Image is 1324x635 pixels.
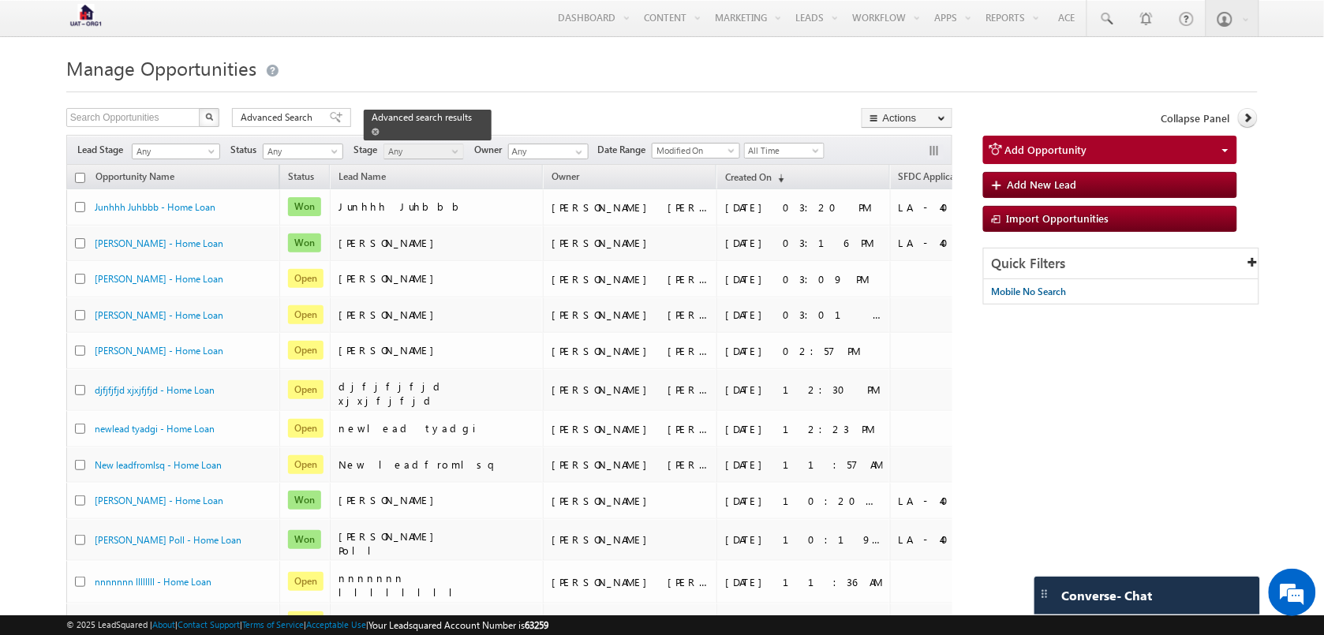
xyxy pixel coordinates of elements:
[77,143,129,157] span: Lead Stage
[384,144,459,159] span: Any
[552,308,709,322] div: [PERSON_NAME] [PERSON_NAME]
[132,144,220,159] a: Any
[95,170,174,182] span: Opportunity Name
[331,168,394,189] span: Lead Name
[725,171,772,183] span: Created On
[288,380,324,399] span: Open
[338,271,442,285] span: [PERSON_NAME]
[567,144,587,160] a: Show All Items
[652,143,740,159] a: Modified On
[725,458,883,472] div: [DATE] 11:57 AM
[288,341,324,360] span: Open
[1038,588,1051,600] img: carter-drag
[338,343,442,357] span: [PERSON_NAME]
[353,143,383,157] span: Stage
[288,269,324,288] span: Open
[288,572,324,591] span: Open
[725,422,883,436] div: [DATE] 12:23 PM
[772,172,784,185] span: (sorted descending)
[133,144,215,159] span: Any
[338,529,442,557] span: [PERSON_NAME] Poll
[717,168,792,189] a: Created On(sorted descending)
[75,173,85,183] input: Check all records
[725,614,883,628] div: [DATE] 03:22 PM
[552,200,709,215] div: [PERSON_NAME] [PERSON_NAME]
[66,55,256,80] span: Manage Opportunities
[552,422,709,436] div: [PERSON_NAME] [PERSON_NAME]
[288,197,321,216] span: Won
[552,575,709,589] div: [PERSON_NAME] [PERSON_NAME]
[899,532,1011,547] div: LA - 40462
[725,200,883,215] div: [DATE] 03:20 PM
[508,144,589,159] input: Type to Search
[230,143,263,157] span: Status
[725,272,883,286] div: [DATE] 03:09 PM
[1161,111,1230,125] span: Collapse Panel
[1007,211,1109,225] span: Import Opportunities
[66,4,106,32] img: Custom Logo
[862,108,952,128] button: Actions
[66,618,548,633] span: © 2025 LeadSquared | | | | |
[725,575,883,589] div: [DATE] 11:36 AM
[178,619,240,629] a: Contact Support
[95,534,241,546] a: [PERSON_NAME] Poll - Home Loan
[1004,143,1087,156] span: Add Opportunity
[264,144,338,159] span: Any
[95,345,223,357] a: [PERSON_NAME] - Home Loan
[95,459,222,471] a: New leadfromlsq - Home Loan
[338,493,442,506] span: [PERSON_NAME]
[899,170,1009,182] span: SFDC Application Number
[725,494,883,508] div: [DATE] 10:20 AM
[263,144,343,159] a: Any
[597,143,652,157] span: Date Range
[288,530,321,549] span: Won
[338,458,494,471] span: New leadfromlsq
[95,309,223,321] a: [PERSON_NAME] - Home Loan
[95,201,215,213] a: Junhhh Juhbbb - Home Loan
[552,614,709,628] div: [PERSON_NAME]
[992,286,1067,297] span: Mobile No Search
[744,143,825,159] a: All Time
[95,384,215,396] a: djfjfjfjd xjxjfjfjd - Home Loan
[280,168,322,189] a: Status
[725,236,883,250] div: [DATE] 03:16 PM
[338,571,465,599] span: nnnnnnn llllllll
[552,383,709,397] div: [PERSON_NAME] [PERSON_NAME]
[288,233,321,252] span: Won
[338,236,442,249] span: [PERSON_NAME]
[474,143,508,157] span: Owner
[205,113,213,121] img: Search
[745,144,820,158] span: All Time
[88,168,182,189] a: Opportunity Name
[338,200,467,213] span: Junhhh Juhbbb
[899,236,1011,250] div: LA - 40467
[95,237,223,249] a: [PERSON_NAME] - Home Loan
[288,305,324,324] span: Open
[368,619,548,631] span: Your Leadsquared Account Number is
[552,532,709,547] div: [PERSON_NAME]
[552,170,579,182] span: Owner
[372,111,472,123] span: Advanced search results
[891,168,1017,189] a: SFDC Application Number
[899,494,1011,508] div: LA - 40463
[725,532,883,547] div: [DATE] 10:19 AM
[725,308,883,322] div: [DATE] 03:01 PM
[725,383,883,397] div: [DATE] 12:30 PM
[288,419,324,438] span: Open
[383,144,464,159] a: Any
[95,423,215,435] a: newlead tyadgi - Home Loan
[306,619,366,629] a: Acceptable Use
[288,455,324,474] span: Open
[525,619,548,631] span: 63259
[241,110,317,125] span: Advanced Search
[552,458,709,472] div: [PERSON_NAME] [PERSON_NAME]
[95,576,211,588] a: nnnnnnn llllllll - Home Loan
[95,273,223,285] a: [PERSON_NAME] - Home Loan
[552,272,709,286] div: [PERSON_NAME] [PERSON_NAME]
[725,344,883,358] div: [DATE] 02:57 PM
[338,614,492,627] span: kkkhhhhh hhhkkkk
[338,379,446,407] span: djfjfjfjd xjxjfjfjd
[1062,588,1153,603] span: Converse - Chat
[338,421,481,435] span: newlead tyadgi
[899,200,1011,215] div: LA - 40468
